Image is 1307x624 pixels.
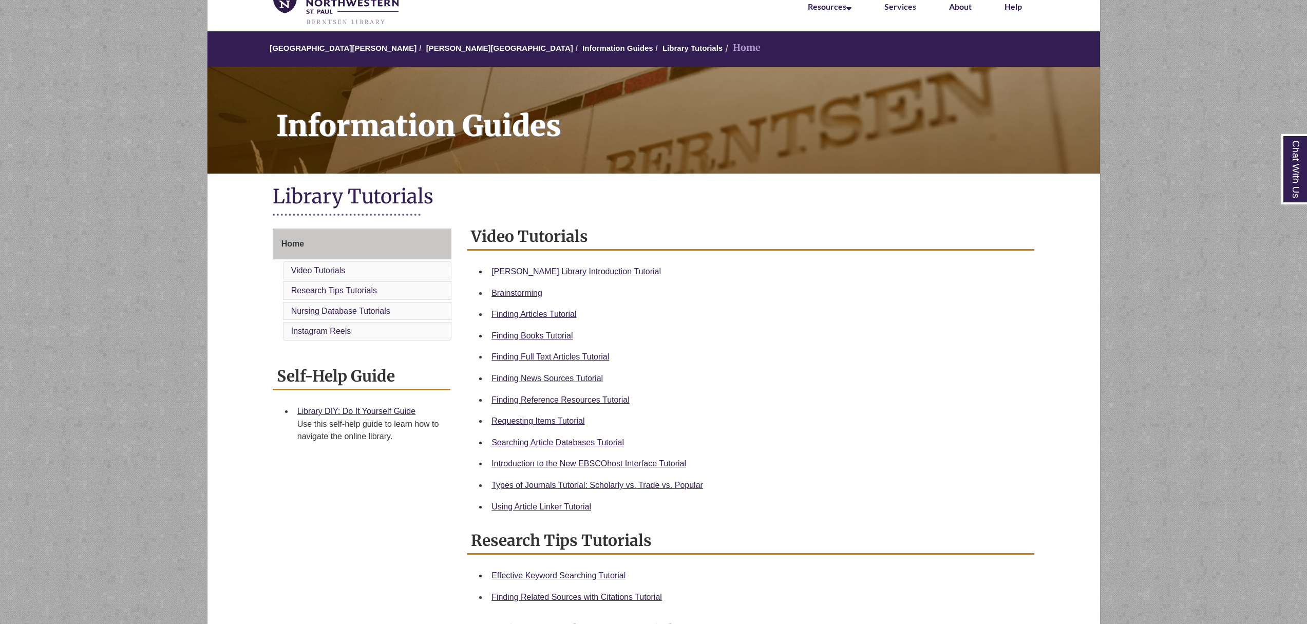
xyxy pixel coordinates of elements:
a: [PERSON_NAME] Library Introduction Tutorial [491,267,661,276]
h1: Information Guides [265,67,1100,160]
a: Types of Journals Tutorial: Scholarly vs. Trade vs. Popular [491,481,703,489]
a: Requesting Items Tutorial [491,417,584,425]
a: [PERSON_NAME][GEOGRAPHIC_DATA] [426,44,573,52]
a: Finding News Sources Tutorial [491,374,603,383]
a: Finding Reference Resources Tutorial [491,395,630,404]
a: Library Tutorials [662,44,723,52]
a: Searching Article Databases Tutorial [491,438,624,447]
a: About [949,2,972,11]
a: Services [884,2,916,11]
a: Resources [808,2,851,11]
a: Information Guides [582,44,653,52]
h2: Self-Help Guide [273,363,450,390]
a: Introduction to the New EBSCOhost Interface Tutorial [491,459,686,468]
h1: Library Tutorials [273,184,1035,211]
li: Home [723,41,761,55]
div: Guide Page Menu [273,229,451,343]
a: Brainstorming [491,289,542,297]
a: Library DIY: Do It Yourself Guide [297,407,415,415]
a: Information Guides [207,67,1100,174]
a: Help [1005,2,1022,11]
a: Finding Related Sources with Citations Tutorial [491,593,662,601]
a: Home [273,229,451,259]
a: Finding Books Tutorial [491,331,573,340]
h2: Research Tips Tutorials [467,527,1034,555]
span: Home [281,239,304,248]
a: Finding Articles Tutorial [491,310,576,318]
a: Finding Full Text Articles Tutorial [491,352,609,361]
a: Effective Keyword Searching Tutorial [491,571,626,580]
a: Nursing Database Tutorials [291,307,390,315]
a: Instagram Reels [291,327,351,335]
a: Using Article Linker Tutorial [491,502,591,511]
a: Video Tutorials [291,266,346,275]
a: [GEOGRAPHIC_DATA][PERSON_NAME] [270,44,416,52]
div: Use this self-help guide to learn how to navigate the online library. [297,418,442,443]
h2: Video Tutorials [467,223,1034,251]
a: Research Tips Tutorials [291,286,377,295]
